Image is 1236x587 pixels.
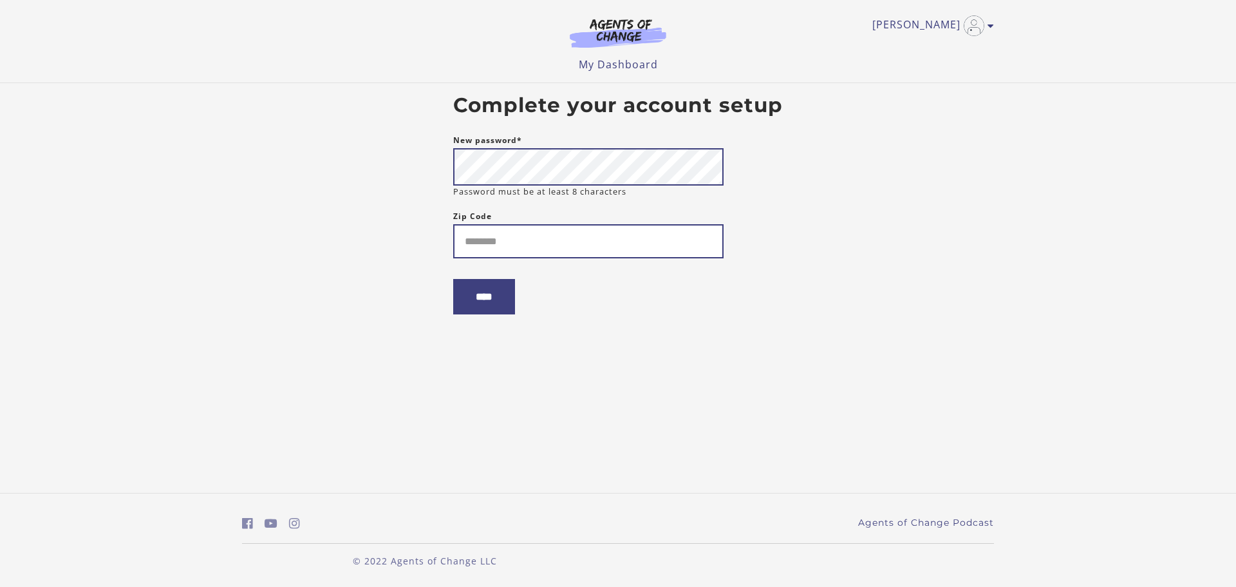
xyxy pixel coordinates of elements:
i: https://www.facebook.com/groups/aswbtestprep (Open in a new window) [242,517,253,530]
label: New password* [453,133,522,148]
a: Agents of Change Podcast [858,516,994,530]
h2: Complete your account setup [453,93,783,118]
i: https://www.youtube.com/c/AgentsofChangeTestPrepbyMeaganMitchell (Open in a new window) [265,517,277,530]
small: Password must be at least 8 characters [453,186,626,198]
a: https://www.facebook.com/groups/aswbtestprep (Open in a new window) [242,514,253,533]
a: My Dashboard [579,57,658,72]
img: Agents of Change Logo [556,18,680,48]
label: Zip Code [453,209,492,224]
p: © 2022 Agents of Change LLC [242,554,608,568]
a: https://www.instagram.com/agentsofchangeprep/ (Open in a new window) [289,514,300,533]
a: Toggle menu [872,15,988,36]
a: https://www.youtube.com/c/AgentsofChangeTestPrepbyMeaganMitchell (Open in a new window) [265,514,277,533]
i: https://www.instagram.com/agentsofchangeprep/ (Open in a new window) [289,517,300,530]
